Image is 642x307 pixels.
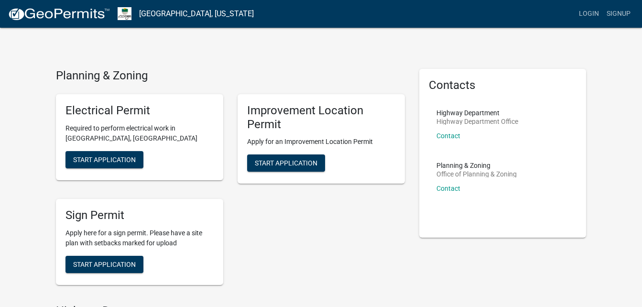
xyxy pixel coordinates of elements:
[65,123,214,143] p: Required to perform electrical work in [GEOGRAPHIC_DATA], [GEOGRAPHIC_DATA]
[436,162,517,169] p: Planning & Zoning
[65,104,214,118] h5: Electrical Permit
[429,78,577,92] h5: Contacts
[65,256,143,273] button: Start Application
[56,69,405,83] h4: Planning & Zoning
[603,5,634,23] a: Signup
[255,159,317,167] span: Start Application
[73,261,136,268] span: Start Application
[65,151,143,168] button: Start Application
[247,104,395,132] h5: Improvement Location Permit
[247,137,395,147] p: Apply for an Improvement Location Permit
[247,154,325,172] button: Start Application
[118,7,131,20] img: Morgan County, Indiana
[73,155,136,163] span: Start Application
[436,171,517,177] p: Office of Planning & Zoning
[436,132,460,140] a: Contact
[436,118,518,125] p: Highway Department Office
[436,110,518,116] p: Highway Department
[65,208,214,222] h5: Sign Permit
[65,228,214,248] p: Apply here for a sign permit. Please have a site plan with setbacks marked for upload
[575,5,603,23] a: Login
[436,185,460,192] a: Contact
[139,6,254,22] a: [GEOGRAPHIC_DATA], [US_STATE]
